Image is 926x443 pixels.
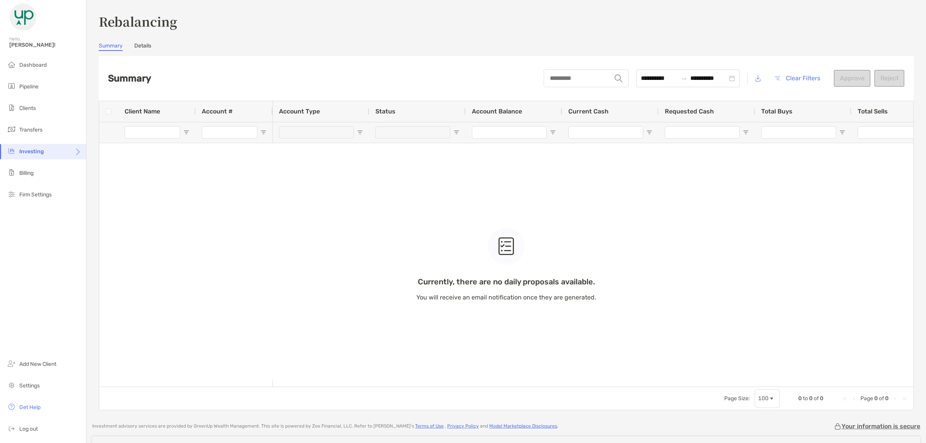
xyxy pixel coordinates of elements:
span: Pipeline [19,83,39,90]
a: Summary [99,42,123,51]
a: Terms of Use [415,423,444,429]
div: Next Page [892,396,898,402]
span: of [879,395,884,402]
div: Last Page [901,396,907,402]
span: Log out [19,426,38,432]
img: investing icon [7,146,16,156]
a: Privacy Policy [447,423,479,429]
img: settings icon [7,380,16,390]
img: Zoe Logo [9,3,37,31]
div: First Page [842,396,848,402]
span: to [681,75,687,81]
img: pipeline icon [7,81,16,91]
span: 0 [885,395,889,402]
span: 0 [820,395,823,402]
span: Firm Settings [19,191,52,198]
p: Investment advisory services are provided by GreenUp Wealth Management . This site is powered by ... [92,423,558,429]
button: Clear Filters [769,70,826,87]
span: Investing [19,148,44,155]
span: Clients [19,105,36,112]
h2: Summary [108,73,151,84]
img: firm-settings icon [7,189,16,199]
a: Model Marketplace Disclosures [489,423,557,429]
p: Your information is secure [842,423,920,430]
img: billing icon [7,168,16,177]
span: swap-right [681,75,687,81]
p: You will receive an email notification once they are generated. [416,293,596,302]
img: button icon [775,76,780,81]
span: of [814,395,819,402]
span: 0 [874,395,878,402]
img: empty state icon [498,237,514,255]
span: Get Help [19,404,41,411]
span: Transfers [19,127,42,133]
h3: Rebalancing [99,12,914,30]
p: Currently, there are no daily proposals available. [416,277,596,287]
span: 0 [798,395,802,402]
span: Settings [19,382,40,389]
span: Add New Client [19,361,56,367]
img: get-help icon [7,402,16,411]
img: input icon [615,74,622,82]
img: logout icon [7,424,16,433]
div: Previous Page [851,396,857,402]
img: clients icon [7,103,16,112]
span: 0 [809,395,813,402]
span: Dashboard [19,62,47,68]
div: 100 [758,395,769,402]
img: transfers icon [7,125,16,134]
img: dashboard icon [7,60,16,69]
span: Billing [19,170,34,176]
span: Page [860,395,873,402]
img: add_new_client icon [7,359,16,368]
div: Page Size: [724,395,750,402]
span: [PERSON_NAME]! [9,42,81,48]
a: Details [134,42,151,51]
span: to [803,395,808,402]
div: Page Size [755,389,780,408]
